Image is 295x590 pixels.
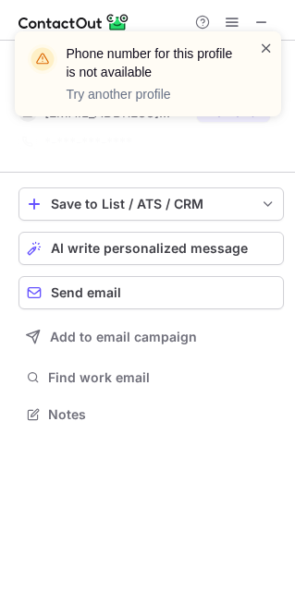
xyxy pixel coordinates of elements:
button: Add to email campaign [18,320,284,354]
span: AI write personalized message [51,241,248,256]
button: Find work email [18,365,284,391]
span: Add to email campaign [50,330,197,344]
span: Send email [51,285,121,300]
button: save-profile-one-click [18,187,284,221]
button: Notes [18,402,284,427]
div: Save to List / ATS / CRM [51,197,252,211]
img: warning [28,44,57,74]
button: Send email [18,276,284,309]
header: Phone number for this profile is not available [67,44,237,81]
img: ContactOut v5.3.10 [18,11,129,33]
button: AI write personalized message [18,232,284,265]
span: Find work email [48,369,277,386]
p: Try another profile [67,85,237,103]
span: Notes [48,406,277,423]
